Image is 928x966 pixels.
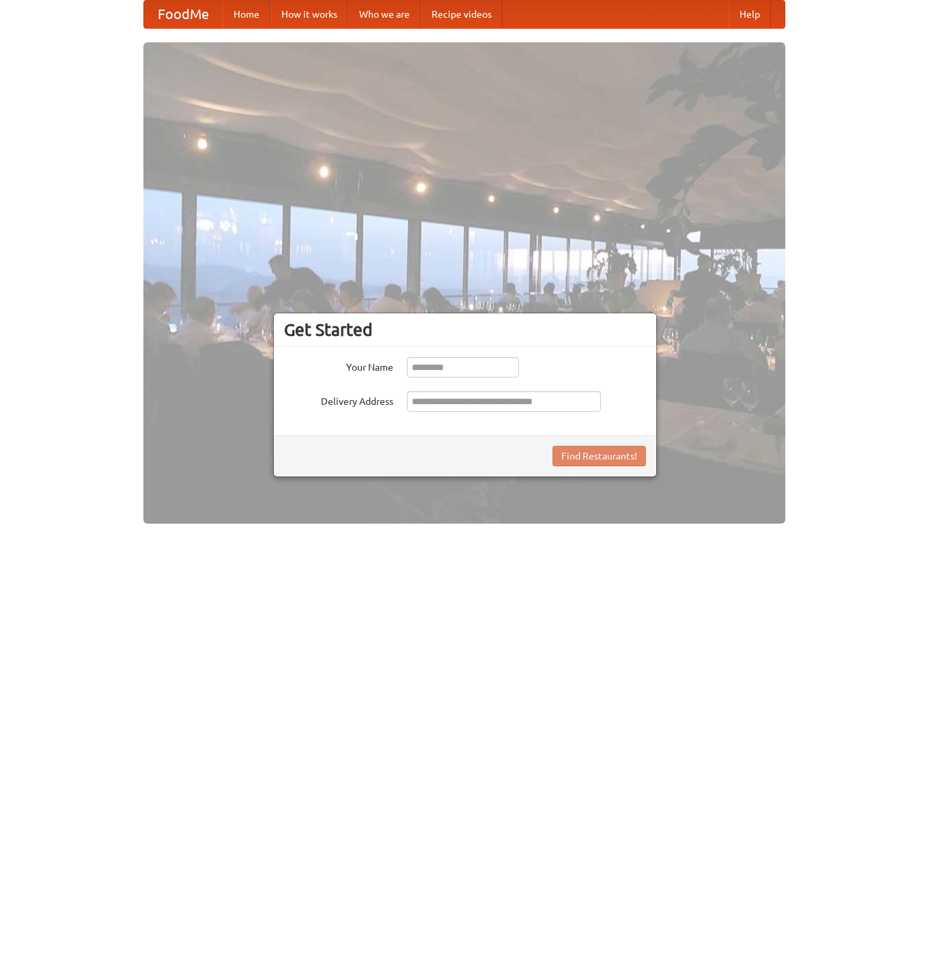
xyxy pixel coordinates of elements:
[348,1,421,28] a: Who we are
[270,1,348,28] a: How it works
[729,1,771,28] a: Help
[552,446,646,466] button: Find Restaurants!
[284,357,393,374] label: Your Name
[144,1,223,28] a: FoodMe
[284,319,646,340] h3: Get Started
[284,391,393,408] label: Delivery Address
[421,1,503,28] a: Recipe videos
[223,1,270,28] a: Home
